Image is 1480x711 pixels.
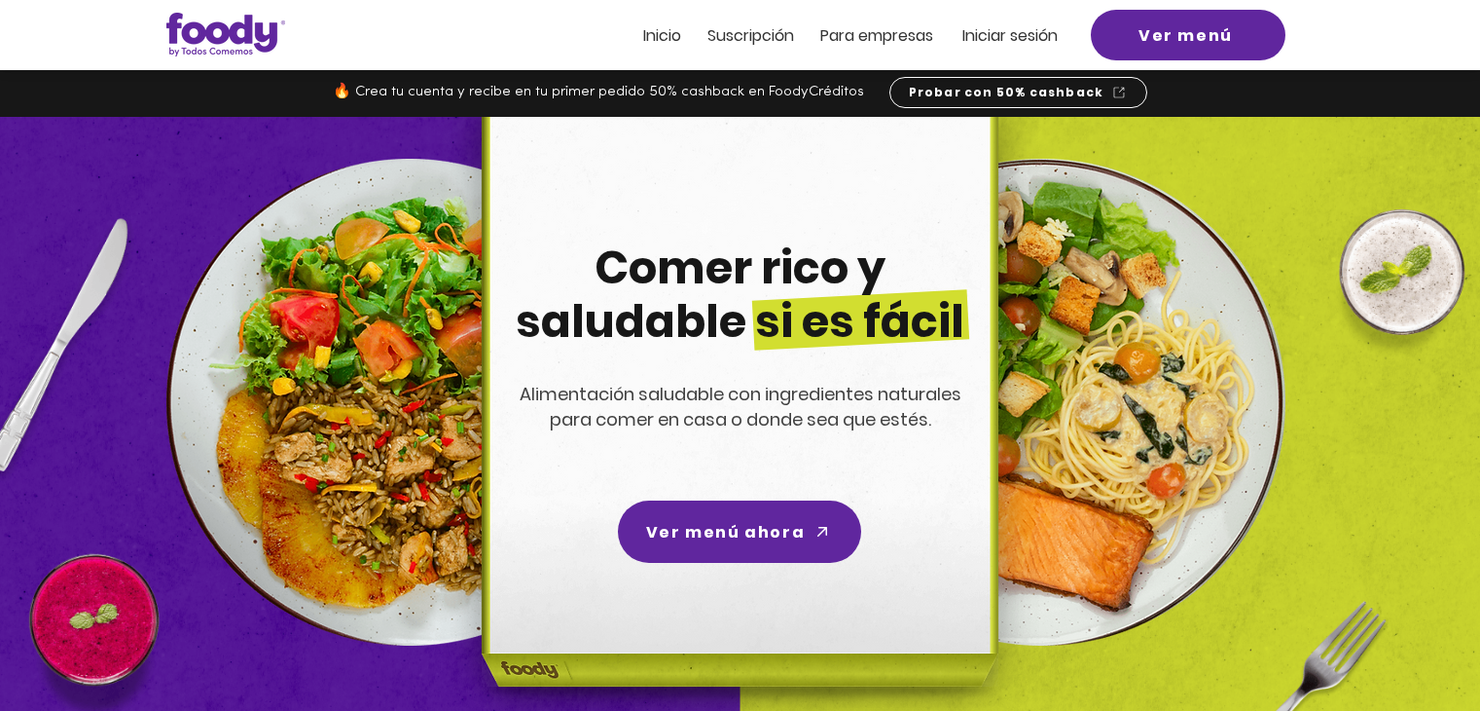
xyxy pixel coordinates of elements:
[516,237,964,353] span: Comer rico y saludable si es fácil
[820,24,839,47] span: Pa
[707,24,794,47] span: Suscripción
[643,27,681,44] a: Inicio
[839,24,933,47] span: ra empresas
[643,24,681,47] span: Inicio
[166,13,285,56] img: Logo_Foody V2.0.0 (3).png
[166,159,653,646] img: left-dish-compress.png
[820,27,933,44] a: Para empresas
[646,520,805,544] span: Ver menú ahora
[889,77,1147,108] a: Probar con 50% cashback
[618,501,861,563] a: Ver menú ahora
[1138,23,1233,48] span: Ver menú
[909,84,1104,101] span: Probar con 50% cashback
[707,27,794,44] a: Suscripción
[333,85,864,99] span: 🔥 Crea tu cuenta y recibe en tu primer pedido 50% cashback en FoodyCréditos
[962,24,1058,47] span: Iniciar sesión
[1091,10,1285,60] a: Ver menú
[962,27,1058,44] a: Iniciar sesión
[520,382,961,431] span: Alimentación saludable con ingredientes naturales para comer en casa o donde sea que estés.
